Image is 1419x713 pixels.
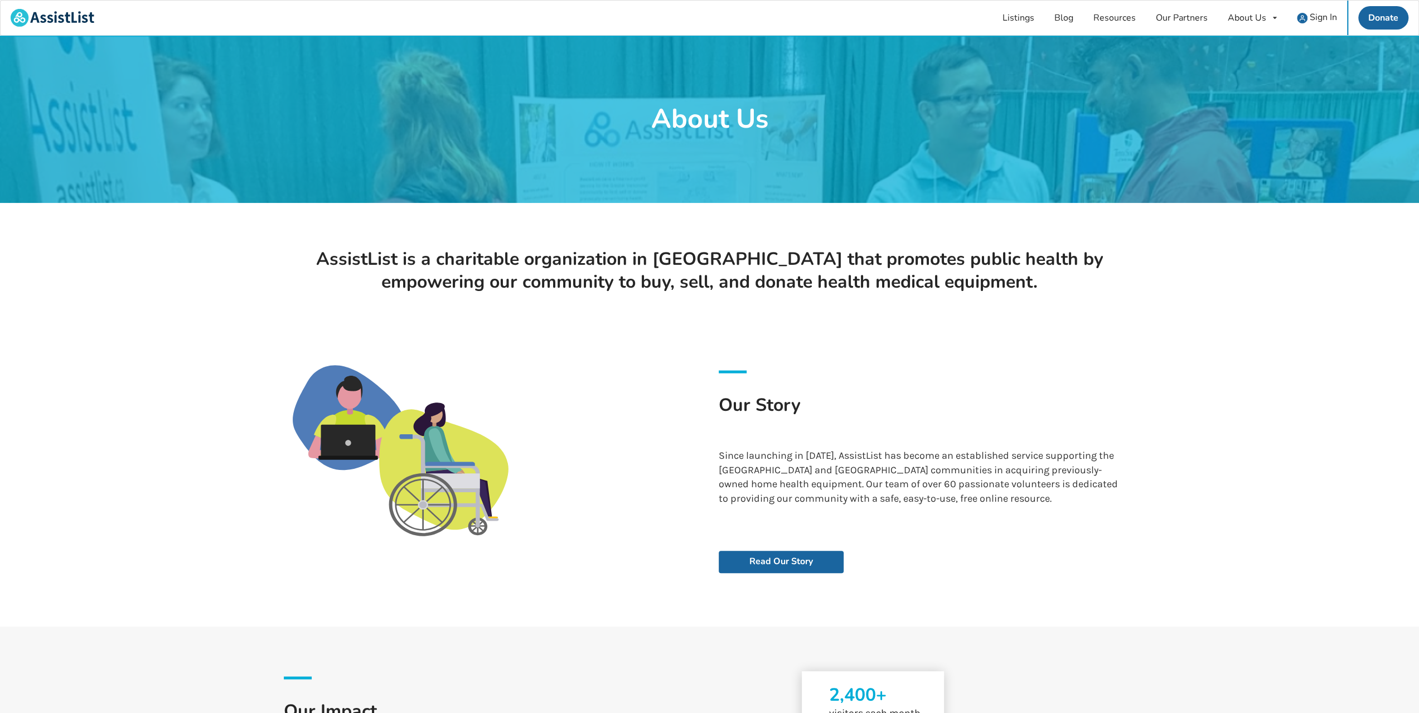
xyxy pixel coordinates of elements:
[992,1,1044,35] a: Listings
[829,683,944,706] h1: 2,400+
[719,393,1127,440] h1: Our Story
[1358,6,1408,30] a: Donate
[1287,1,1347,35] a: user icon Sign In
[11,9,94,27] img: assistlist-logo
[1310,11,1337,23] span: Sign In
[1297,13,1307,23] img: user icon
[651,102,768,137] h1: About Us
[1083,1,1146,35] a: Resources
[284,248,1135,293] h1: AssistList is a charitable organization in [GEOGRAPHIC_DATA] that promotes public health by empow...
[1146,1,1218,35] a: Our Partners
[719,449,1127,506] p: Since launching in [DATE], AssistList has become an established service supporting the [GEOGRAPHI...
[379,393,508,546] img: woman_in_wheelchair
[719,551,844,573] a: Read Our Story
[1228,13,1266,22] div: About Us
[293,365,405,471] img: man_with_laptop
[1044,1,1083,35] a: Blog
